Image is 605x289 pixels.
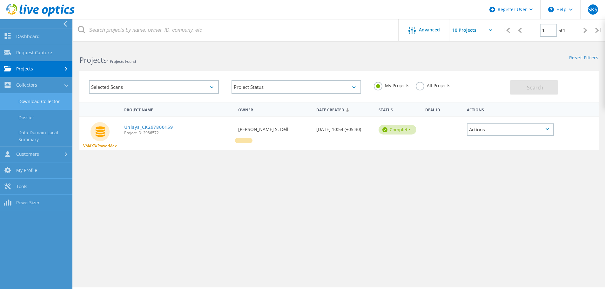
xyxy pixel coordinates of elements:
[235,117,313,138] div: [PERSON_NAME] S, Dell
[124,125,173,129] a: Unisys_CK297800159
[419,28,440,32] span: Advanced
[73,19,399,41] input: Search projects by name, owner, ID, company, etc
[107,59,136,64] span: 1 Projects Found
[559,28,565,33] span: of 1
[6,13,75,18] a: Live Optics Dashboard
[467,123,554,136] div: Actions
[569,56,599,61] a: Reset Filters
[379,125,416,135] div: Complete
[374,82,409,88] label: My Projects
[422,103,464,115] div: Deal Id
[592,19,605,42] div: |
[79,55,107,65] b: Projects
[588,7,597,12] span: SKS
[313,103,375,115] div: Date Created
[232,80,361,94] div: Project Status
[527,84,543,91] span: Search
[121,103,235,115] div: Project Name
[83,144,117,148] span: VMAX3/PowerMax
[548,7,554,12] svg: \n
[89,80,219,94] div: Selected Scans
[500,19,513,42] div: |
[235,103,313,115] div: Owner
[510,80,558,95] button: Search
[124,131,232,135] span: Project ID: 2986572
[464,103,557,115] div: Actions
[375,103,422,115] div: Status
[416,82,450,88] label: All Projects
[313,117,375,138] div: [DATE] 10:54 (+05:30)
